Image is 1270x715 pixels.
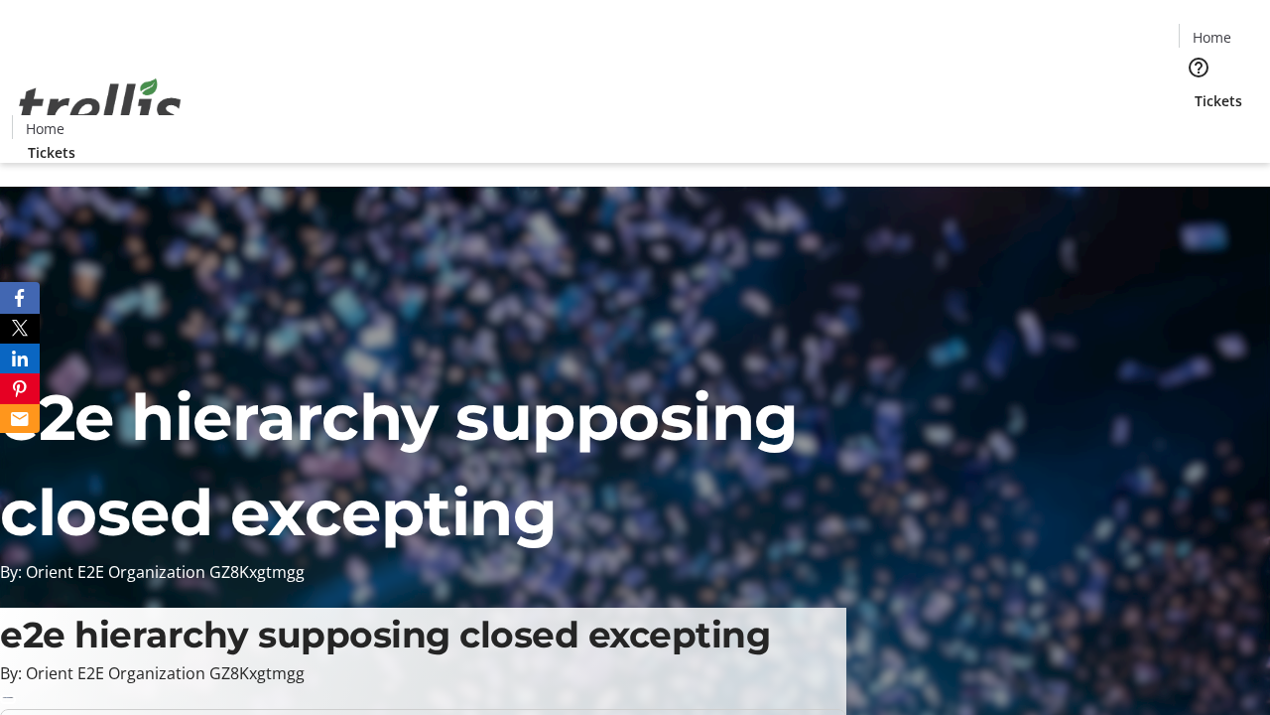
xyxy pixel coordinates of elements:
a: Home [1180,27,1243,48]
a: Home [13,118,76,139]
a: Tickets [1179,90,1258,111]
span: Home [1193,27,1231,48]
span: Tickets [28,142,75,163]
img: Orient E2E Organization GZ8Kxgtmgg's Logo [12,57,189,156]
button: Cart [1179,111,1218,151]
span: Tickets [1195,90,1242,111]
span: Home [26,118,64,139]
button: Help [1179,48,1218,87]
a: Tickets [12,142,91,163]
